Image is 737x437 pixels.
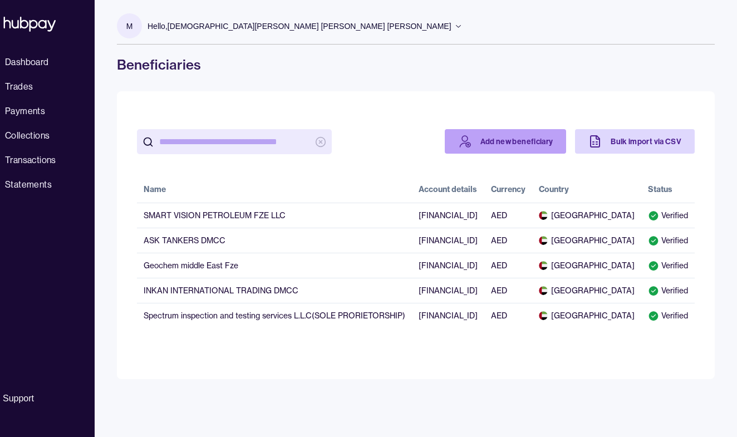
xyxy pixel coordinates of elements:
[137,228,412,253] td: ASK TANKERS DMCC
[539,184,569,195] div: Country
[117,56,715,73] h1: Beneficiaries
[412,278,484,303] td: [FINANCIAL_ID]
[137,203,412,228] td: SMART VISION PETROLEUM FZE LLC
[648,260,688,271] div: Verified
[5,104,45,117] span: Payments
[148,20,451,32] p: Hello, [DEMOGRAPHIC_DATA][PERSON_NAME] [PERSON_NAME] [PERSON_NAME]
[5,129,50,142] span: Collections
[412,253,484,278] td: [FINANCIAL_ID]
[412,228,484,253] td: [FINANCIAL_ID]
[539,285,635,296] span: [GEOGRAPHIC_DATA]
[412,303,484,328] td: [FINANCIAL_ID]
[3,392,34,405] div: Support
[539,210,635,221] span: [GEOGRAPHIC_DATA]
[491,184,525,195] div: Currency
[159,129,309,154] input: search
[412,203,484,228] td: [FINANCIAL_ID]
[5,80,33,93] span: Trades
[648,310,688,321] div: Verified
[539,260,635,271] span: [GEOGRAPHIC_DATA]
[648,184,672,195] div: Status
[137,253,412,278] td: Geochem middle East Fze
[484,253,532,278] td: AED
[539,310,635,321] span: [GEOGRAPHIC_DATA]
[419,184,477,195] div: Account details
[445,129,567,154] a: Add new beneficiary
[484,303,532,328] td: AED
[648,210,688,221] div: Verified
[137,278,412,303] td: INKAN INTERNATIONAL TRADING DMCC
[5,178,52,191] span: Statements
[484,228,532,253] td: AED
[484,203,532,228] td: AED
[539,235,635,246] span: [GEOGRAPHIC_DATA]
[648,235,688,246] div: Verified
[484,278,532,303] td: AED
[5,153,56,166] span: Transactions
[5,55,49,68] span: Dashboard
[144,184,166,195] div: Name
[137,303,412,328] td: Spectrum inspection and testing services L.L.C(SOLE PRORIETORSHIP)
[648,285,688,296] div: Verified
[575,129,695,154] a: Bulk import via CSV
[126,20,133,32] p: M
